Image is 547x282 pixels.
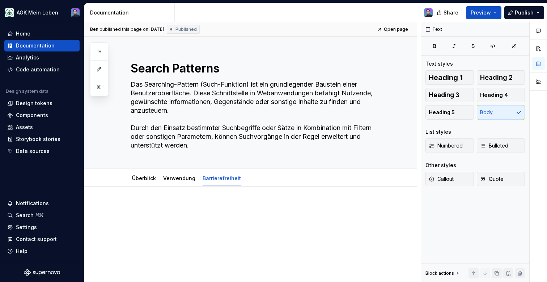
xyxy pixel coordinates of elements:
div: Storybook stories [16,136,60,143]
div: Documentation [90,9,171,16]
button: Callout [425,172,474,186]
div: published this page on [DATE] [99,26,164,32]
button: Preview [466,6,501,19]
button: Heading 1 [425,70,474,85]
button: Numbered [425,138,474,153]
a: Code automation [4,64,80,75]
a: Home [4,28,80,40]
span: Quote [480,175,504,183]
span: Preview [471,9,491,16]
div: Design tokens [16,100,52,107]
a: Storybook stories [4,133,80,145]
button: Quote [477,172,525,186]
div: Other styles [425,162,456,169]
a: Analytics [4,52,80,63]
a: Components [4,109,80,121]
div: Data sources [16,148,50,155]
button: Notifications [4,198,80,209]
button: Heading 3 [425,88,474,102]
a: Design tokens [4,98,80,109]
span: Heading 1 [429,74,463,81]
a: Documentation [4,40,80,51]
div: Block actions [425,268,461,278]
div: Search ⌘K [16,212,43,219]
a: Data sources [4,145,80,157]
div: Design system data [6,88,48,94]
div: Documentation [16,42,55,49]
span: Publish [515,9,534,16]
button: Share [433,6,463,19]
img: Samuel [424,8,433,17]
div: Block actions [425,270,454,276]
div: Analytics [16,54,39,61]
textarea: Das Searching-Pattern (Such-Funktion) ist ein grundlegender Baustein einer Benutzeroberfläche. Di... [129,79,387,151]
span: Share [444,9,458,16]
button: Heading 4 [477,88,525,102]
span: Heading 2 [480,74,513,81]
div: Contact support [16,236,57,243]
svg: Supernova Logo [24,269,60,276]
div: Notifications [16,200,49,207]
span: Heading 4 [480,91,508,99]
a: Barrierefreiheit [203,175,241,181]
span: Published [175,26,197,32]
button: Heading 5 [425,105,474,120]
img: df5db9ef-aba0-4771-bf51-9763b7497661.png [5,8,14,17]
button: Help [4,245,80,257]
div: Home [16,30,30,37]
button: AOK Mein LebenSamuel [1,5,82,20]
button: Heading 2 [477,70,525,85]
div: List styles [425,128,451,136]
span: Callout [429,175,454,183]
a: Überblick [132,175,156,181]
div: Components [16,112,48,119]
img: Samuel [71,8,80,17]
div: Verwendung [160,170,198,186]
span: Ben [90,26,98,32]
textarea: Search Patterns [129,60,387,77]
div: Text styles [425,60,453,67]
div: Settings [16,224,37,231]
a: Settings [4,221,80,233]
span: Heading 5 [429,109,455,116]
span: Bulleted [480,142,508,149]
div: Barrierefreiheit [200,170,244,186]
span: Heading 3 [429,91,459,99]
a: Open page [375,24,411,34]
div: Code automation [16,66,60,73]
a: Verwendung [163,175,195,181]
div: Help [16,248,27,255]
div: Assets [16,124,33,131]
a: Assets [4,121,80,133]
div: Überblick [129,170,159,186]
button: Search ⌘K [4,210,80,221]
span: Numbered [429,142,463,149]
button: Bulleted [477,138,525,153]
span: Open page [384,26,408,32]
div: AOK Mein Leben [17,9,58,16]
button: Contact support [4,233,80,245]
button: Publish [504,6,544,19]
